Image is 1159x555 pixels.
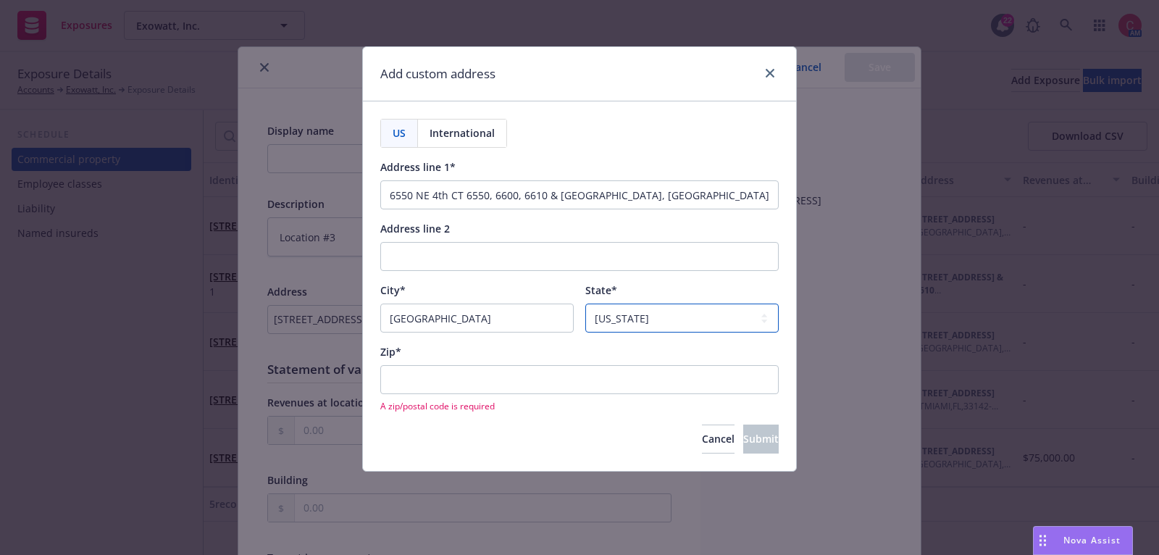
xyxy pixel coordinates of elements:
span: A zip/postal code is required [380,400,779,412]
span: International [430,125,495,141]
span: Submit [743,432,779,446]
span: Nova Assist [1063,534,1121,546]
span: Address line 1* [380,160,456,174]
div: Drag to move [1034,527,1052,554]
span: Cancel [702,432,735,446]
a: close [761,64,779,82]
button: Submit [743,425,779,454]
button: Cancel [702,425,735,454]
button: Nova Assist [1033,526,1133,555]
h1: Add custom address [380,64,495,83]
span: Address line 2 [380,222,450,235]
span: State* [585,283,617,297]
span: US [393,125,406,141]
span: City* [380,283,406,297]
